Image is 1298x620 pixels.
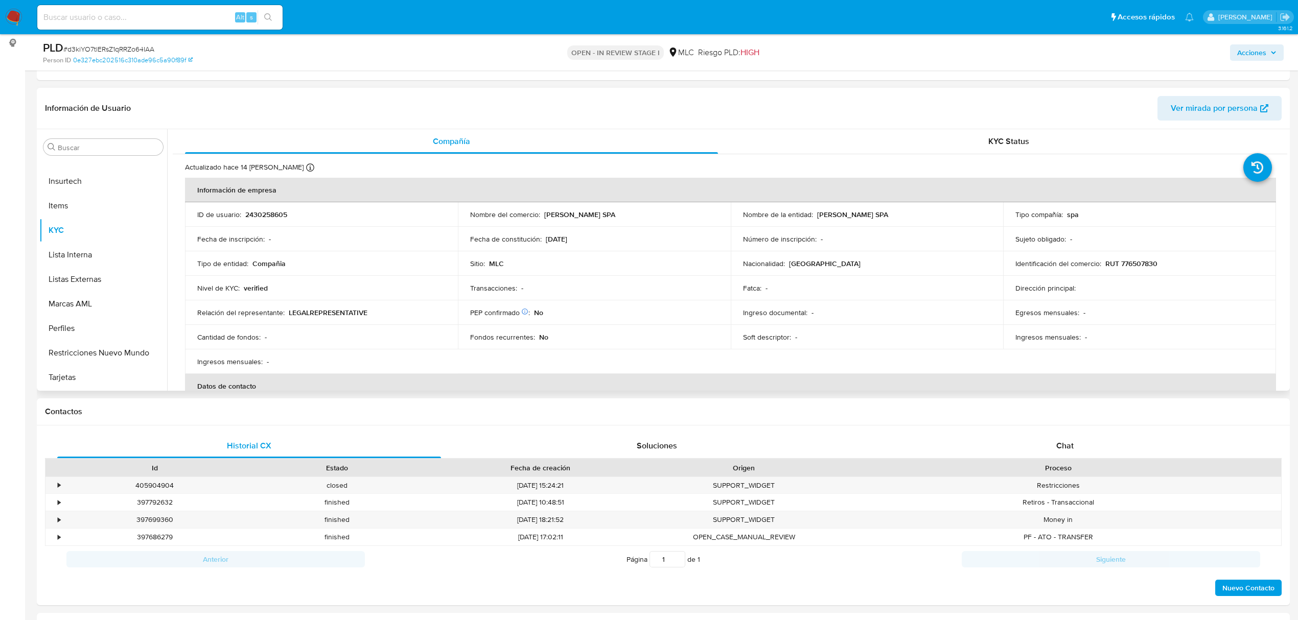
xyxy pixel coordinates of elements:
[521,283,523,293] p: -
[539,332,548,342] p: No
[252,259,286,268] p: Compañia
[258,10,279,25] button: search-icon
[197,259,248,268] p: Tipo de entidad :
[1215,580,1282,596] button: Nuevo Contacto
[58,515,60,524] div: •
[489,259,504,268] p: MLC
[433,135,470,147] span: Compañía
[1237,44,1266,61] span: Acciones
[1105,259,1157,268] p: RUT 776507830
[39,169,167,194] button: Insurtech
[653,529,835,545] div: OPEN_CASE_MANUAL_REVIEW
[435,463,645,473] div: Fecha de creación
[185,162,304,172] p: Actualizado hace 14 [PERSON_NAME]
[197,357,263,366] p: Ingresos mensuales :
[43,39,63,56] b: PLD
[269,234,271,244] p: -
[534,308,543,317] p: No
[250,12,253,22] span: s
[627,551,700,567] span: Página de
[244,283,268,293] p: verified
[63,529,246,545] div: 397686279
[817,210,888,219] p: [PERSON_NAME] SPA
[265,332,267,342] p: -
[39,341,167,365] button: Restricciones Nuevo Mundo
[45,103,131,113] h1: Información de Usuario
[835,494,1281,511] div: Retiros - Transaccional
[795,332,797,342] p: -
[835,529,1281,545] div: PF - ATO - TRANSFER
[1185,13,1194,21] a: Notificaciones
[743,332,791,342] p: Soft descriptor :
[821,234,823,244] p: -
[197,210,241,219] p: ID de usuario :
[1015,259,1101,268] p: Identificación del comercio :
[698,47,759,58] span: Riesgo PLD:
[1218,12,1276,22] p: valentina.fiuri@mercadolibre.com
[660,463,828,473] div: Origen
[227,440,271,451] span: Historial CX
[289,308,367,317] p: LEGALREPRESENTATIVE
[197,332,261,342] p: Cantidad de fondos :
[45,407,1282,417] h1: Contactos
[1085,332,1087,342] p: -
[39,316,167,341] button: Perfiles
[71,463,239,473] div: Id
[1015,210,1063,219] p: Tipo compañía :
[988,135,1029,147] span: KYC Status
[1015,283,1076,293] p: Dirección principal :
[39,194,167,218] button: Items
[58,532,60,542] div: •
[1015,332,1081,342] p: Ingresos mensuales :
[653,477,835,494] div: SUPPORT_WIDGET
[740,46,759,58] span: HIGH
[197,234,265,244] p: Fecha de inscripción :
[185,178,1276,202] th: Información de empresa
[470,308,530,317] p: PEP confirmado :
[743,259,785,268] p: Nacionalidad :
[39,292,167,316] button: Marcas AML
[1118,12,1175,22] span: Accesos rápidos
[267,357,269,366] p: -
[246,511,428,528] div: finished
[835,477,1281,494] div: Restricciones
[743,283,761,293] p: Fatca :
[58,497,60,507] div: •
[470,234,542,244] p: Fecha de constitución :
[835,511,1281,528] div: Money in
[428,511,653,528] div: [DATE] 18:21:52
[236,12,244,22] span: Alt
[1230,44,1284,61] button: Acciones
[544,210,615,219] p: [PERSON_NAME] SPA
[1278,24,1293,32] span: 3.161.2
[58,143,159,152] input: Buscar
[39,365,167,390] button: Tarjetas
[546,234,567,244] p: [DATE]
[962,551,1260,567] button: Siguiente
[245,210,287,219] p: 2430258605
[637,440,677,451] span: Soluciones
[842,463,1274,473] div: Proceso
[197,283,240,293] p: Nivel de KYC :
[789,259,861,268] p: [GEOGRAPHIC_DATA]
[253,463,421,473] div: Estado
[1056,440,1074,451] span: Chat
[246,494,428,511] div: finished
[743,308,807,317] p: Ingreso documental :
[39,243,167,267] button: Lista Interna
[43,56,71,65] b: Person ID
[185,374,1276,398] th: Datos de contacto
[246,477,428,494] div: closed
[428,477,653,494] div: [DATE] 15:24:21
[39,267,167,292] button: Listas Externas
[470,332,535,342] p: Fondos recurrentes :
[1083,308,1085,317] p: -
[470,210,540,219] p: Nombre del comercio :
[197,308,285,317] p: Relación del representante :
[1015,234,1066,244] p: Sujeto obligado :
[63,477,246,494] div: 405904904
[48,143,56,151] button: Buscar
[428,529,653,545] div: [DATE] 17:02:11
[428,494,653,511] div: [DATE] 10:48:51
[1280,12,1290,22] a: Salir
